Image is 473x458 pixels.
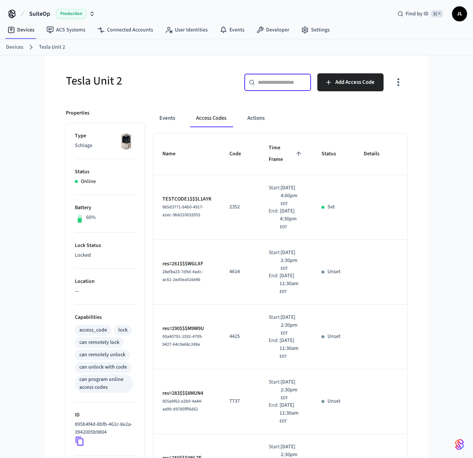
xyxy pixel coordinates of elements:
div: Start: [269,378,281,401]
span: EDT [281,395,288,401]
span: Time Frame [269,142,303,166]
span: Status [321,148,346,160]
span: EDT [280,224,287,230]
span: EDT [280,288,287,295]
div: America/New_York [281,184,303,207]
span: 00a40791-1592-4709-9427-64c0e68c249a [162,333,203,348]
p: Unset [327,333,341,341]
span: Find by ID [406,10,428,18]
div: access_code [79,326,107,334]
p: 4425 [229,333,251,341]
span: [DATE] 2:30pm [281,314,303,329]
div: America/New_York [280,337,303,360]
div: End: [269,337,280,360]
p: Online [81,178,96,186]
p: — [75,287,135,295]
span: EDT [281,265,288,272]
div: Start: [269,249,281,272]
span: Production [56,9,86,19]
span: 28ef8a23-7d9d-4adc-ac61-2ed5ea516e96 [162,269,203,283]
a: Events [214,23,250,37]
span: 965d3771-64b0-4917-a1ec-9b6210032053 [162,204,204,218]
a: Devices [6,43,23,51]
p: Set [327,203,335,211]
div: lock [118,326,128,334]
div: America/New_York [280,207,303,230]
span: 955a9f62-e2b0-4a44-aa99-d9785fff6d62 [162,398,202,412]
p: ID [75,411,135,419]
p: TESTCODE1$$$L1AYK [162,195,211,203]
h5: Tesla Unit 2 [66,73,232,89]
p: Lock Status [75,242,135,250]
p: 2352 [229,203,251,211]
span: EDT [280,353,287,360]
p: 895b4f4d-8bfb-461c-8e2a-3942005b9804 [75,421,132,436]
span: [DATE] 4:00pm [281,184,303,200]
button: Actions [241,109,271,127]
span: Code [229,148,251,160]
span: [DATE] 11:30am [280,272,303,288]
img: SeamLogoGradient.69752ec5.svg [455,439,464,451]
img: Schlage Sense Smart Deadbolt with Camelot Trim, Front [117,132,135,151]
span: [DATE] 2:30pm [281,378,303,394]
span: Name [162,148,185,160]
a: ACS Systems [40,23,91,37]
span: Details [364,148,389,160]
span: [DATE] 2:30pm [281,249,303,265]
span: [DATE] 4:30pm [280,207,303,223]
p: Capabilities [75,314,135,321]
p: Type [75,132,135,140]
span: EDT [280,418,287,425]
p: Properties [66,109,89,117]
button: Add Access Code [317,73,384,91]
span: JL [453,7,466,21]
span: ⌘ K [431,10,443,18]
p: res=290$$$M9W9U [162,325,211,333]
div: can unlock with code [79,363,127,371]
p: Schlage [75,142,135,150]
div: Start: [269,184,281,207]
div: End: [269,401,280,425]
span: [DATE] 11:30am [280,401,303,417]
div: can remotely unlock [79,351,125,359]
div: America/New_York [281,378,303,401]
div: End: [269,207,280,230]
a: Developer [250,23,295,37]
p: Unset [327,268,341,276]
p: Locked [75,251,135,259]
p: Status [75,168,135,176]
button: JL [452,6,467,21]
div: Start: [269,314,281,337]
div: can program online access codes [79,376,129,391]
div: can remotely lock [79,339,119,346]
a: User Identities [159,23,214,37]
button: Access Codes [190,109,232,127]
div: America/New_York [280,401,303,425]
a: Connected Accounts [91,23,159,37]
span: SuiteOp [29,9,50,18]
span: Add Access Code [335,77,375,87]
a: Tesla Unit 2 [39,43,65,51]
div: Find by ID⌘ K [391,7,449,21]
p: Battery [75,204,135,212]
div: America/New_York [280,272,303,295]
div: America/New_York [281,249,303,272]
p: 60% [86,214,96,222]
p: res=261$$$WGLXF [162,260,211,268]
a: Settings [295,23,336,37]
div: America/New_York [281,314,303,337]
span: [DATE] 11:30am [280,337,303,352]
p: Unset [327,397,341,405]
span: EDT [281,330,288,337]
div: End: [269,272,280,295]
p: Location [75,278,135,286]
p: 4614 [229,268,251,276]
a: Devices [1,23,40,37]
span: EDT [281,201,288,207]
div: ant example [153,109,407,127]
button: Events [153,109,181,127]
p: 7737 [229,397,251,405]
p: res=283$$$8MUN4 [162,390,211,397]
